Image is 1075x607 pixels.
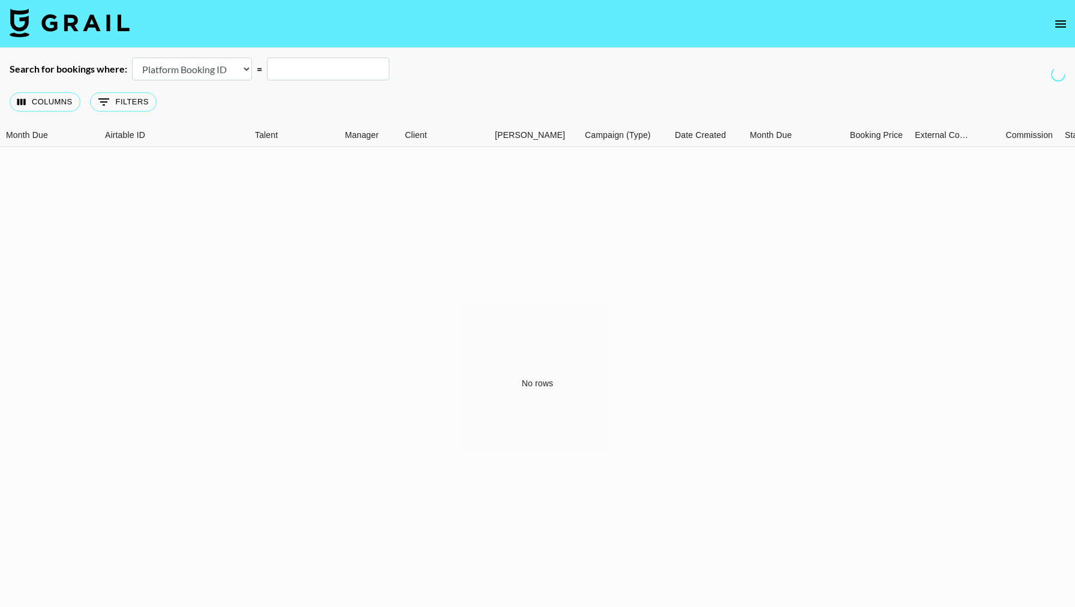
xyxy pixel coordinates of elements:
[105,124,145,147] div: Airtable ID
[969,124,1059,147] div: Commission
[345,124,379,147] div: Manager
[339,124,399,147] div: Manager
[1005,124,1053,147] div: Commission
[99,124,249,147] div: Airtable ID
[489,124,579,147] div: Booker
[675,124,726,147] div: Date Created
[405,124,427,147] div: Client
[495,124,565,147] div: [PERSON_NAME]
[10,8,130,37] img: Grail Talent
[909,124,969,147] div: External Commission
[744,124,819,147] div: Month Due
[850,124,903,147] div: Booking Price
[10,92,80,112] button: Select columns
[1049,12,1073,36] button: open drawer
[1051,67,1065,82] span: Refreshing managers, users, talent, clients, campaigns...
[585,124,651,147] div: Campaign (Type)
[915,124,969,147] div: External Commission
[750,124,792,147] div: Month Due
[399,124,489,147] div: Client
[669,124,744,147] div: Date Created
[255,124,278,147] div: Talent
[6,124,48,147] div: Month Due
[579,124,669,147] div: Campaign (Type)
[90,92,157,112] button: Show filters
[819,124,909,147] div: Booking Price
[10,63,127,75] div: Search for bookings where:
[249,124,339,147] div: Talent
[257,63,262,75] div: =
